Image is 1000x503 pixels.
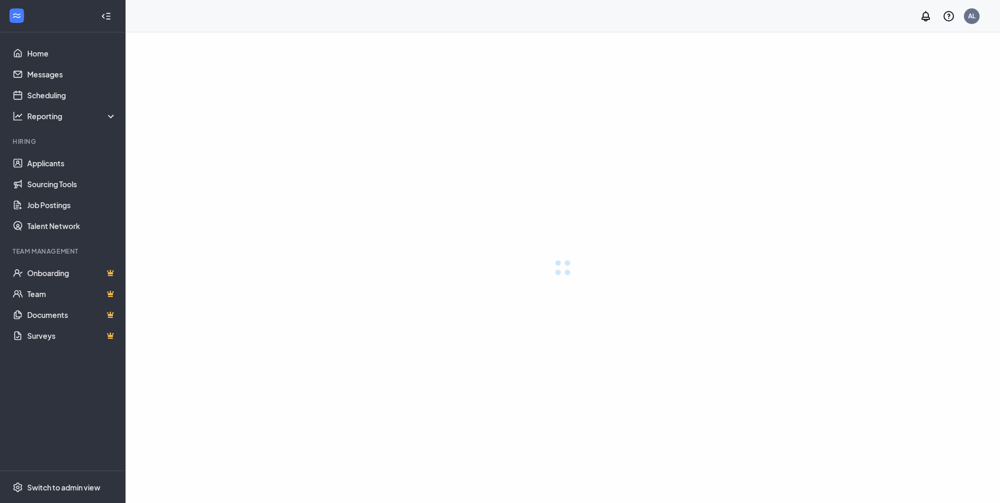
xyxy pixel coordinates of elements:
[27,43,117,64] a: Home
[27,304,117,325] a: DocumentsCrown
[27,482,100,493] div: Switch to admin view
[27,64,117,85] a: Messages
[13,137,115,146] div: Hiring
[27,174,117,195] a: Sourcing Tools
[27,215,117,236] a: Talent Network
[968,12,975,20] div: AL
[12,10,22,21] svg: WorkstreamLogo
[27,262,117,283] a: OnboardingCrown
[27,85,117,106] a: Scheduling
[13,482,23,493] svg: Settings
[101,11,111,21] svg: Collapse
[27,111,117,121] div: Reporting
[27,283,117,304] a: TeamCrown
[27,325,117,346] a: SurveysCrown
[13,247,115,256] div: Team Management
[942,10,955,22] svg: QuestionInfo
[13,111,23,121] svg: Analysis
[919,10,932,22] svg: Notifications
[27,195,117,215] a: Job Postings
[27,153,117,174] a: Applicants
